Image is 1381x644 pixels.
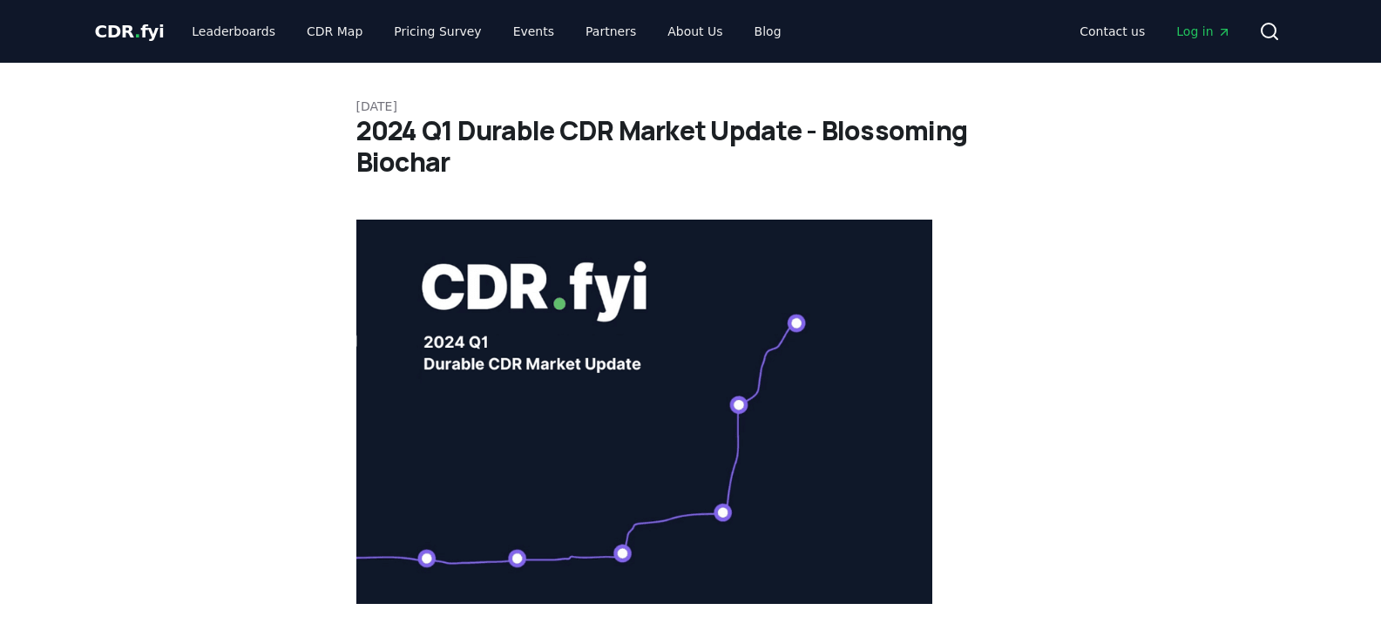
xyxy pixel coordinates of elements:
[653,16,736,47] a: About Us
[95,21,165,42] span: CDR fyi
[134,21,140,42] span: .
[380,16,495,47] a: Pricing Survey
[356,98,1026,115] p: [DATE]
[572,16,650,47] a: Partners
[356,115,1026,178] h1: 2024 Q1 Durable CDR Market Update - Blossoming Biochar
[1066,16,1244,47] nav: Main
[178,16,795,47] nav: Main
[1162,16,1244,47] a: Log in
[1176,23,1230,40] span: Log in
[356,220,933,604] img: blog post image
[741,16,795,47] a: Blog
[1066,16,1159,47] a: Contact us
[95,19,165,44] a: CDR.fyi
[178,16,289,47] a: Leaderboards
[499,16,568,47] a: Events
[293,16,376,47] a: CDR Map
